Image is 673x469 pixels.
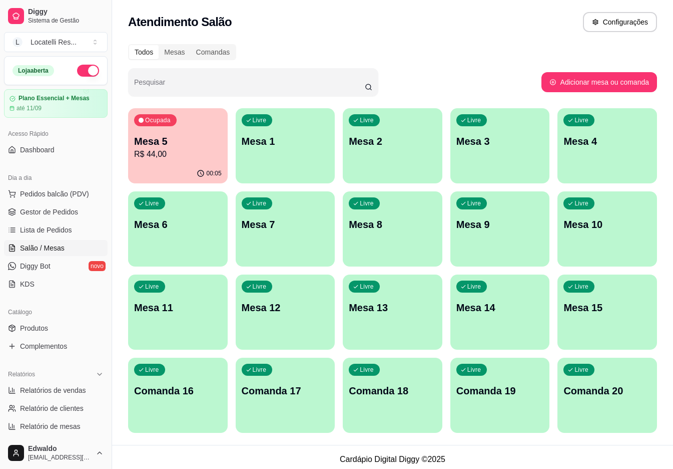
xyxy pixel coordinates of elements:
p: Mesa 5 [134,134,222,148]
button: LivreMesa 13 [343,275,442,350]
button: LivreMesa 7 [236,191,335,267]
span: Pedidos balcão (PDV) [20,189,89,199]
span: Diggy Bot [20,261,51,271]
p: Livre [145,283,159,291]
button: LivreMesa 4 [557,108,657,183]
p: Mesa 13 [349,301,436,315]
p: Comanda 18 [349,384,436,398]
span: KDS [20,279,35,289]
span: Complementos [20,341,67,351]
a: Plano Essencial + Mesasaté 11/09 [4,89,108,118]
p: Livre [253,366,267,374]
div: Catálogo [4,304,108,320]
button: LivreComanda 19 [450,358,550,433]
span: Produtos [20,323,48,333]
button: LivreComanda 18 [343,358,442,433]
a: Complementos [4,338,108,354]
p: Livre [467,283,481,291]
div: Comandas [191,45,236,59]
a: Dashboard [4,142,108,158]
p: Livre [574,116,588,124]
p: Livre [360,283,374,291]
button: OcupadaMesa 5R$ 44,0000:05 [128,108,228,183]
span: Sistema de Gestão [28,17,104,25]
a: Produtos [4,320,108,336]
h2: Atendimento Salão [128,14,232,30]
p: Mesa 6 [134,217,222,231]
p: Livre [360,366,374,374]
button: LivreMesa 8 [343,191,442,267]
p: Livre [574,366,588,374]
span: Salão / Mesas [20,243,65,253]
button: Select a team [4,32,108,52]
p: Mesa 1 [242,134,329,148]
div: Locatelli Res ... [31,37,77,47]
span: [EMAIL_ADDRESS][DOMAIN_NAME] [28,453,92,461]
p: 00:05 [207,169,222,177]
button: Configurações [583,12,657,32]
button: LivreMesa 15 [557,275,657,350]
button: LivreMesa 3 [450,108,550,183]
span: Gestor de Pedidos [20,207,78,217]
article: até 11/09 [17,104,42,112]
p: Mesa 10 [563,217,651,231]
p: Livre [574,199,588,207]
button: LivreMesa 10 [557,191,657,267]
p: Mesa 2 [349,134,436,148]
p: Mesa 9 [456,217,544,231]
button: LivreMesa 12 [236,275,335,350]
span: Relatório de clientes [20,403,84,413]
p: Ocupada [145,116,171,124]
button: LivreComanda 20 [557,358,657,433]
span: L [13,37,23,47]
input: Pesquisar [134,81,365,91]
p: Livre [145,366,159,374]
p: Mesa 8 [349,217,436,231]
button: Edwaldo[EMAIL_ADDRESS][DOMAIN_NAME] [4,441,108,465]
div: Acesso Rápido [4,126,108,142]
button: LivreMesa 11 [128,275,228,350]
a: Salão / Mesas [4,240,108,256]
a: DiggySistema de Gestão [4,4,108,28]
a: Relatório de fidelidadenovo [4,436,108,452]
p: Comanda 20 [563,384,651,398]
div: Mesas [159,45,190,59]
span: Diggy [28,8,104,17]
span: Dashboard [20,145,55,155]
button: LivreMesa 6 [128,191,228,267]
button: Pedidos balcão (PDV) [4,186,108,202]
p: Livre [253,199,267,207]
span: Relatórios de vendas [20,385,86,395]
p: Comanda 16 [134,384,222,398]
span: Relatórios [8,370,35,378]
button: Alterar Status [77,65,99,77]
article: Plano Essencial + Mesas [19,95,90,102]
p: Comanda 19 [456,384,544,398]
p: Livre [574,283,588,291]
p: Livre [467,199,481,207]
span: Relatório de mesas [20,421,81,431]
button: LivreMesa 1 [236,108,335,183]
p: Comanda 17 [242,384,329,398]
p: Livre [360,199,374,207]
button: LivreComanda 17 [236,358,335,433]
p: Livre [145,199,159,207]
button: LivreMesa 9 [450,191,550,267]
div: Dia a dia [4,170,108,186]
div: Loja aberta [13,65,54,76]
a: Relatório de clientes [4,400,108,416]
p: Mesa 15 [563,301,651,315]
p: Mesa 3 [456,134,544,148]
a: Relatório de mesas [4,418,108,434]
button: Adicionar mesa ou comanda [541,72,657,92]
div: Todos [129,45,159,59]
a: Diggy Botnovo [4,258,108,274]
span: Lista de Pedidos [20,225,72,235]
a: Lista de Pedidos [4,222,108,238]
p: Mesa 7 [242,217,329,231]
p: Livre [253,116,267,124]
a: Relatórios de vendas [4,382,108,398]
p: Mesa 4 [563,134,651,148]
p: Livre [467,366,481,374]
button: LivreMesa 14 [450,275,550,350]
